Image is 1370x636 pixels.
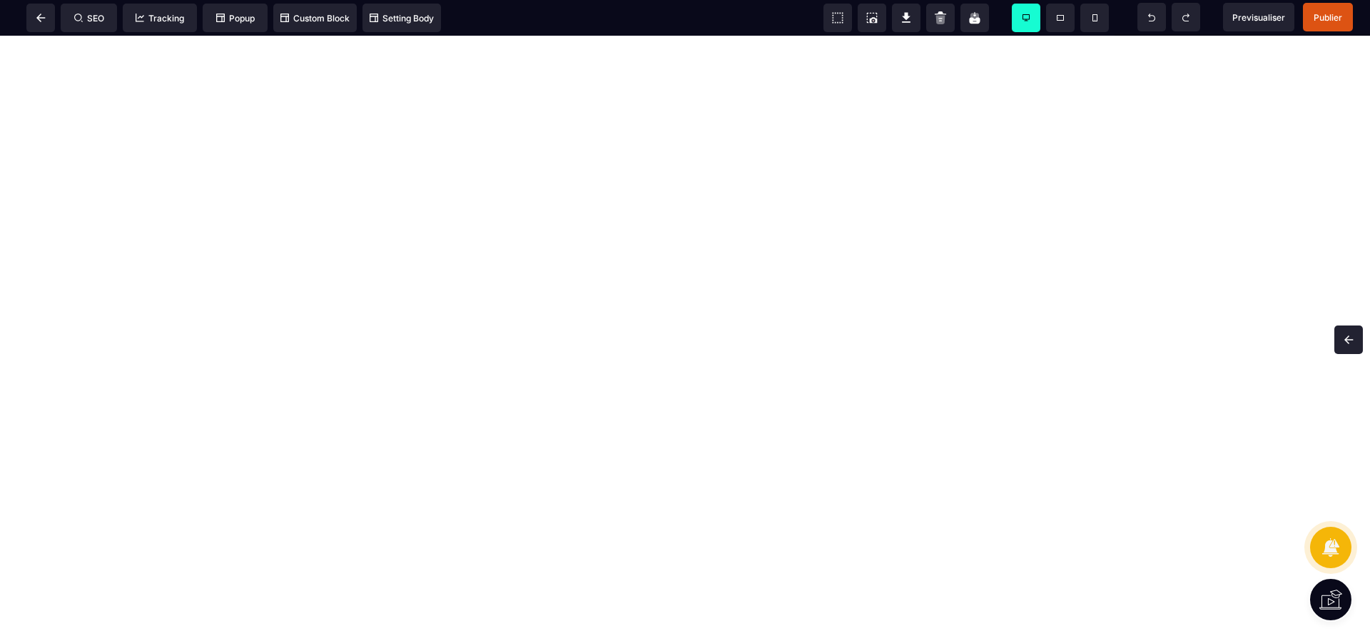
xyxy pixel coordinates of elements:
span: Publier [1314,12,1342,23]
span: Setting Body [370,13,434,24]
span: Preview [1223,3,1294,31]
span: Previsualiser [1232,12,1285,23]
span: Tracking [136,13,184,24]
span: Custom Block [280,13,350,24]
span: Screenshot [858,4,886,32]
span: View components [823,4,852,32]
span: SEO [74,13,104,24]
span: Popup [216,13,255,24]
